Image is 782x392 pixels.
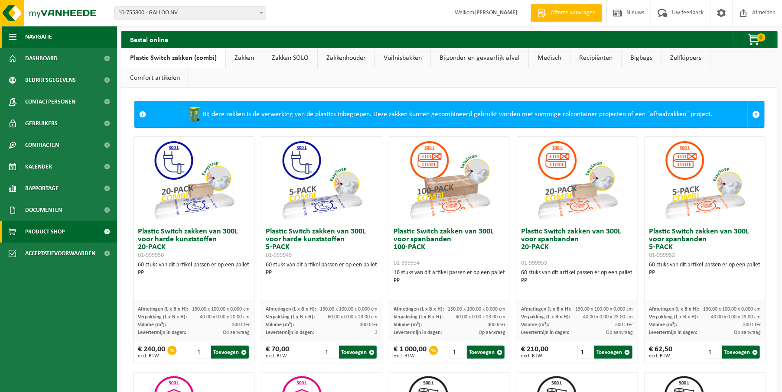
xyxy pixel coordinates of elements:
[138,330,186,335] span: Levertermijn in dagen:
[394,277,505,285] div: PP
[649,322,677,327] span: Volume (m³):
[649,252,675,259] span: 01-999952
[115,7,266,19] span: 10-755800 - GALLOO NV
[138,322,166,327] span: Volume (m³):
[521,269,633,285] div: 60 stuks van dit artikel passen er op een pallet
[25,134,59,156] span: Contracten
[320,307,378,312] span: 130.00 x 100.00 x 0.000 cm
[661,137,748,224] img: 01-999952
[521,330,570,335] span: Levertermijn in dagen:
[394,269,505,285] div: 16 stuks van dit artikel passen er op een pallet
[479,330,505,335] span: Op aanvraag
[703,307,761,312] span: 130.00 x 100.00 x 0.000 cm
[456,314,505,320] span: 40.00 x 0.00 x 23.00 cm
[25,48,58,69] span: Dashboard
[25,221,65,243] span: Product Shop
[448,307,505,312] span: 130.00 x 100.00 x 0.000 cm
[192,307,250,312] span: 130.00 x 100.00 x 0.000 cm
[649,269,761,277] div: PP
[394,353,427,359] span: excl. BTW
[649,228,761,259] h3: Plastic Switch zakken van 300L voor spanbanden 5-PACK
[474,10,518,16] strong: [PERSON_NAME]
[25,243,95,264] span: Acceptatievoorwaarden
[747,101,764,127] a: Sluit melding
[266,346,289,359] div: € 70,00
[114,6,266,19] span: 10-755800 - GALLOO NV
[722,346,760,359] button: Toevoegen
[649,314,698,320] span: Verpakking (L x B x H):
[25,91,75,113] span: Contactpersonen
[521,307,572,312] span: Afmetingen (L x B x H):
[576,307,633,312] span: 130.00 x 100.00 x 0.000 cm
[375,330,378,335] span: 3
[200,314,250,320] span: 40.00 x 0.00 x 20.00 cm
[583,314,633,320] span: 40.00 x 0.00 x 23.00 cm
[266,322,294,327] span: Volume (m³):
[266,314,315,320] span: Verpakking (L x B x H):
[263,48,317,68] a: Zakken SOLO
[594,346,632,359] button: Toevoegen
[25,199,62,221] span: Documenten
[211,346,249,359] button: Toevoegen
[521,346,549,359] div: € 210,00
[534,137,621,224] img: 01-999953
[394,307,444,312] span: Afmetingen (L x B x H):
[649,261,761,277] div: 60 stuks van dit artikel passen er op een pallet
[339,346,377,359] button: Toevoegen
[577,346,594,359] input: 1
[743,322,761,327] span: 300 liter
[266,261,378,277] div: 60 stuks van dit artikel passen er op een pallet
[521,260,547,266] span: 01-999953
[121,48,225,68] a: Plastic Switch zakken (combi)
[278,137,365,224] img: 01-999949
[406,137,493,224] img: 01-999954
[649,330,697,335] span: Levertermijn in dagen:
[318,48,375,68] a: Zakkenhouder
[705,346,721,359] input: 1
[266,252,292,259] span: 01-999949
[521,353,549,359] span: excl. BTW
[266,353,289,359] span: excl. BTW
[521,277,633,285] div: PP
[150,137,237,224] img: 01-999950
[531,4,602,22] a: Offerte aanvragen
[394,330,442,335] span: Levertermijn in dagen:
[548,9,598,17] span: Offerte aanvragen
[138,252,164,259] span: 01-999950
[616,322,633,327] span: 300 liter
[121,68,189,88] a: Comfort artikelen
[226,48,263,68] a: Zakken
[266,228,378,259] h3: Plastic Switch zakken van 300L voor harde kunststoffen 5-PACK
[25,26,52,48] span: Navigatie
[450,346,466,359] input: 1
[138,307,188,312] span: Afmetingen (L x B x H):
[488,322,505,327] span: 300 liter
[138,228,250,259] h3: Plastic Switch zakken van 300L voor harde kunststoffen 20-PACK
[194,346,210,359] input: 1
[394,346,427,359] div: € 1 000,00
[394,314,443,320] span: Verpakking (L x B x H):
[521,322,550,327] span: Volume (m³):
[394,322,422,327] span: Volume (m³):
[529,48,570,68] a: Medisch
[322,346,338,359] input: 1
[25,178,59,199] span: Rapportage
[570,48,621,68] a: Recipiënten
[734,330,761,335] span: Op aanvraag
[622,48,661,68] a: Bigbags
[394,260,420,266] span: 01-999954
[521,228,633,267] h3: Plastic Switch zakken van 300L voor spanbanden 20-PACK
[649,346,672,359] div: € 62,50
[521,314,570,320] span: Verpakking (L x B x H):
[150,101,747,127] div: Bij deze zakken is de verwerking van de plastics inbegrepen. Deze zakken kunnen gecombineerd gebr...
[25,113,58,134] span: Gebruikers
[431,48,528,68] a: Bijzonder en gevaarlijk afval
[25,69,76,91] span: Bedrijfsgegevens
[757,33,766,42] span: 0
[266,330,314,335] span: Levertermijn in dagen:
[328,314,378,320] span: 60.00 x 0.00 x 23.00 cm
[266,269,378,277] div: PP
[138,346,165,359] div: € 240,00
[138,261,250,277] div: 60 stuks van dit artikel passen er op een pallet
[121,31,177,48] h2: Bestel online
